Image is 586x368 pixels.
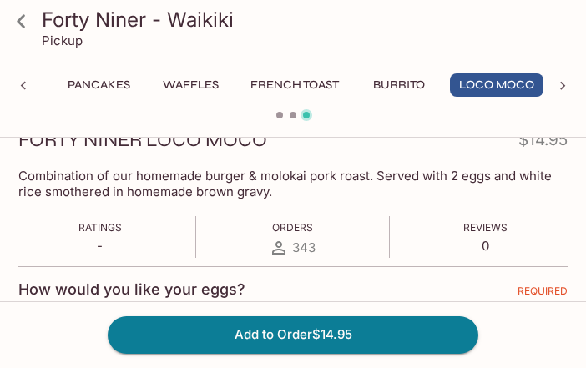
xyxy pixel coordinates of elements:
button: Burrito [361,73,437,97]
h3: FORTY NINER LOCO MOCO [18,127,267,153]
p: Pickup [42,33,83,48]
p: - [78,238,122,254]
button: Pancakes [58,73,139,97]
p: Combination of our homemade burger & molokai pork roast. Served with 2 eggs and white rice smothe... [18,168,568,199]
button: Waffles [153,73,228,97]
button: Add to Order$14.95 [108,316,478,353]
h3: Forty Niner - Waikiki [42,7,573,33]
button: Loco Moco [450,73,543,97]
span: 343 [292,239,316,255]
span: Ratings [78,221,122,234]
span: REQUIRED [518,285,568,304]
span: Reviews [463,221,508,234]
span: Orders [272,221,313,234]
button: French Toast [241,73,348,97]
p: 0 [463,238,508,254]
h4: How would you like your eggs? [18,280,245,299]
h4: $14.95 [518,127,568,159]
